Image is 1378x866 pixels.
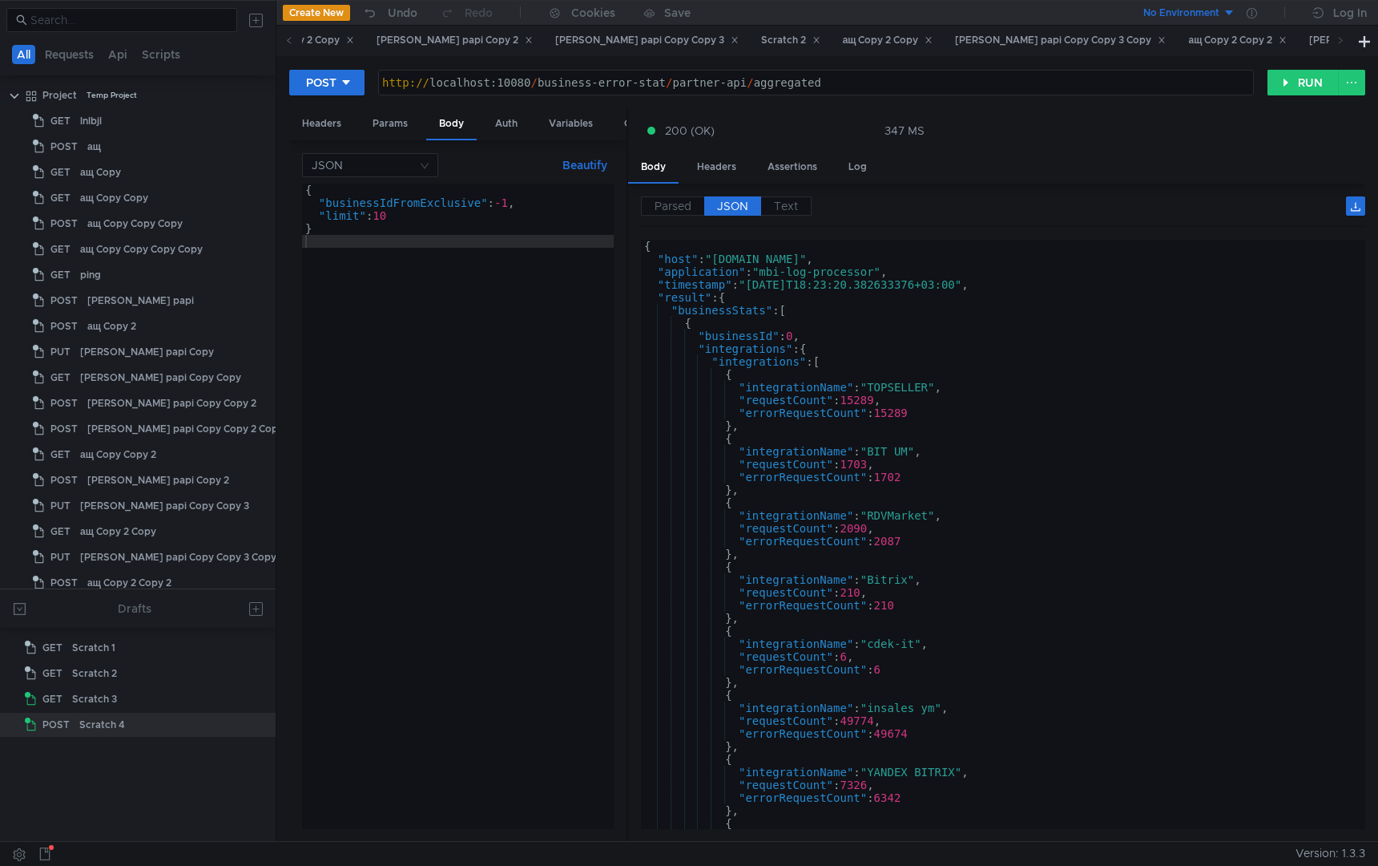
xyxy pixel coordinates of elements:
div: Auth [482,109,530,139]
div: Temp Project [87,83,137,107]
div: ащ Copy [80,160,121,184]
div: No Environment [1143,6,1219,21]
div: [PERSON_NAME] papi Copy Copy 3 Copy [80,545,276,569]
div: [PERSON_NAME] papi Copy Copy 3 Copy [955,32,1166,49]
span: GET [50,186,71,210]
div: [PERSON_NAME] papi [87,289,194,313]
div: Log In [1333,3,1367,22]
div: [PERSON_NAME] papi Copy Copy 3 [80,494,249,518]
div: Variables [536,109,606,139]
div: ащ Copy 2 Copy [843,32,933,49]
span: POST [50,289,78,313]
span: POST [50,571,78,595]
div: Other [611,109,664,139]
div: Body [426,109,477,140]
div: ащ Copy 2 Copy 2 [87,571,171,595]
span: POST [42,713,70,737]
span: Text [774,199,798,213]
button: POST [289,70,365,95]
span: Parsed [655,199,691,213]
div: ащ Copy 2 Copy 2 [1188,32,1287,49]
div: [PERSON_NAME] papi Copy Copy 2 [87,391,256,415]
div: POST [306,74,336,91]
button: Requests [40,45,99,64]
button: Beautify [556,156,614,175]
div: ащ Copy Copy 2 [80,443,156,467]
div: ащ Copy 2 Copy [80,520,156,544]
button: Create New [283,5,350,21]
div: ащ [87,135,101,159]
div: Redo [465,3,493,22]
div: [PERSON_NAME] papi Copy [80,340,214,364]
span: POST [50,417,78,441]
div: Project [42,83,77,107]
span: GET [50,263,71,287]
button: RUN [1267,70,1339,95]
span: GET [50,160,71,184]
div: [PERSON_NAME] papi Copy 2 [377,32,533,49]
button: Undo [350,1,429,25]
span: PUT [50,545,71,569]
span: POST [50,468,78,492]
div: ащ Copy Copy [80,186,148,210]
span: POST [50,391,78,415]
div: [PERSON_NAME] papi Copy Copy 3 [555,32,739,49]
span: PUT [50,494,71,518]
button: Api [103,45,132,64]
div: ащ Copy Copy Copy [87,212,183,236]
span: POST [50,212,78,236]
span: GET [50,443,71,467]
div: Undo [388,3,417,22]
div: Scratch 3 [72,687,117,711]
div: Params [360,109,421,139]
div: 347 MS [884,123,925,138]
span: POST [50,135,78,159]
input: Search... [30,11,228,29]
div: Scratch 2 [72,662,117,686]
button: All [12,45,35,64]
div: Assertions [755,152,830,182]
div: Cookies [571,3,615,22]
div: Body [628,152,679,184]
div: ащ Copy 2 [87,314,136,338]
div: [PERSON_NAME] papi Copy 2 [87,468,229,492]
span: POST [50,314,78,338]
span: GET [42,662,62,686]
span: PUT [50,340,71,364]
span: GET [50,520,71,544]
span: Version: 1.3.3 [1295,842,1365,865]
div: Drafts [118,599,151,618]
div: Scratch 2 [761,32,820,49]
div: [PERSON_NAME] papi Copy Copy [80,366,241,390]
div: Scratch 4 [79,713,125,737]
span: GET [50,366,71,390]
button: Scripts [137,45,185,64]
div: Headers [684,152,749,182]
div: Log [836,152,880,182]
span: GET [50,237,71,261]
div: Scratch 1 [72,636,115,660]
span: GET [42,636,62,660]
div: Save [664,7,691,18]
span: GET [50,109,71,133]
button: Redo [429,1,504,25]
div: lnlbjl [80,109,102,133]
div: Headers [289,109,354,139]
span: JSON [717,199,748,213]
div: [PERSON_NAME] papi Copy Copy 2 Copy [87,417,284,441]
div: ащ Copy Copy Copy Copy [80,237,203,261]
span: 200 (OK) [665,122,715,140]
div: ping [80,263,101,287]
span: GET [42,687,62,711]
